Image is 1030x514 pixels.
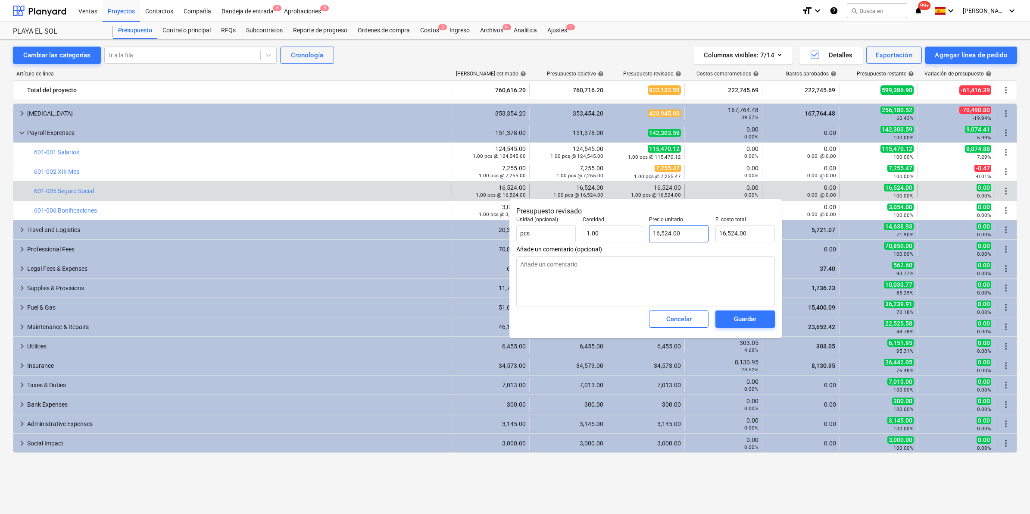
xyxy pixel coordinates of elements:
[744,386,758,392] small: 0.00%
[876,50,912,61] div: Exportación
[553,192,603,198] small: 1.00 pcs @ 16,524.00
[655,164,681,172] span: 7,255.47
[553,184,603,198] div: 16,524.00
[475,22,509,39] a: Archivos9+
[611,184,681,198] div: 16,524.00
[965,145,991,153] span: 9,074.88
[892,261,914,269] span: 562.60
[415,22,444,39] div: Costos
[880,85,914,95] span: 599,386.90
[896,329,914,335] small: 48.78%
[556,165,603,179] div: 7,255.00
[533,420,603,427] div: 3,145.00
[27,320,448,334] div: Maintenance & Repairs
[973,115,991,121] small: -19.94%
[516,216,576,225] p: Unidad (opcional)
[766,204,836,217] div: 0.00
[13,47,101,64] button: Cambiar las categorías
[914,6,923,16] i: notifications
[473,145,526,159] div: 124,545.00
[688,126,758,140] div: 0.00
[896,367,914,373] small: 76.48%
[744,172,758,179] small: 0.00%
[516,206,775,216] p: Presupuesto revisado
[27,107,448,120] div: [MEDICAL_DATA]
[766,401,836,408] div: 0.00
[456,83,526,97] div: 760,616.20
[811,285,836,291] span: 1,736.23
[623,71,681,77] div: Presupuesto revisado
[611,343,681,350] div: 6,455.00
[550,153,603,159] small: 1.00 pcs @ 124,545.00
[1007,6,1017,16] i: keyboard_arrow_down
[807,172,836,179] small: 0.00 @ 0.00
[887,436,914,444] span: 3,000.00
[17,283,27,293] span: keyboard_arrow_right
[17,380,27,390] span: keyboard_arrow_right
[977,290,991,296] small: 0.00%
[27,223,448,237] div: Travel and Logistics
[444,22,475,39] a: Ingreso
[13,71,453,77] div: Artículo de línea
[353,22,415,39] div: Ordenes de compra
[977,281,991,288] span: 0.00
[977,339,991,347] span: 0.00
[456,129,526,136] div: 151,378.00
[27,262,448,276] div: Legal Fees & Expenses
[542,22,572,39] div: Ajustes
[473,153,526,159] small: 1.00 pcs @ 124,545.00
[896,290,914,296] small: 85.25%
[241,22,288,39] div: Subcontratos
[887,417,914,424] span: 3,145.00
[648,85,681,95] span: 822,132.59
[649,216,709,225] p: Precio unitario
[1001,399,1011,410] span: Mas acciones
[518,71,526,77] span: help
[688,165,758,179] div: 0.00
[17,225,27,235] span: keyboard_arrow_right
[1001,244,1011,254] span: Mas acciones
[688,436,758,450] div: 0.00
[884,358,914,366] span: 26,442.05
[27,436,448,450] div: Social Impact
[977,320,991,327] span: 0.00
[157,22,216,39] a: Contrato principal
[280,47,334,64] button: Cronología
[34,149,79,156] a: 601-001 Salarios
[628,154,681,160] small: 1.00 pcs @ 115,470.12
[509,22,542,39] a: Analítica
[880,106,914,114] span: 256,180.52
[648,129,681,137] span: 142,303.59
[27,83,448,97] div: Total del proyecto
[896,232,914,238] small: 71.90%
[1001,438,1011,448] span: Mas acciones
[688,398,758,411] div: 0.00
[802,6,812,16] i: format_size
[804,110,836,117] span: 167,764.48
[1001,302,1011,313] span: Mas acciones
[799,47,863,64] button: Detalles
[611,382,681,389] div: 7,013.00
[715,310,775,328] button: Guardar
[977,309,991,315] small: 0.00%
[1001,108,1011,119] span: Mas acciones
[977,154,991,160] small: 7.29%
[688,339,758,353] div: 303.05
[456,343,526,350] div: 6,455.00
[887,164,914,172] span: 7,255.47
[977,242,991,250] span: 0.00
[807,153,836,159] small: 0.00 @ 0.00
[918,1,931,10] span: 99+
[766,165,836,179] div: 0.00
[533,129,603,136] div: 151,378.00
[566,24,575,30] span: 1
[688,83,758,97] div: 222,745.69
[893,387,914,393] small: 100.00%
[896,348,914,354] small: 95.31%
[977,367,991,373] small: 0.00%
[893,173,914,179] small: 100.00%
[17,419,27,429] span: keyboard_arrow_right
[666,313,692,325] div: Cancelar
[611,401,681,408] div: 300.00
[291,50,323,61] div: Cronología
